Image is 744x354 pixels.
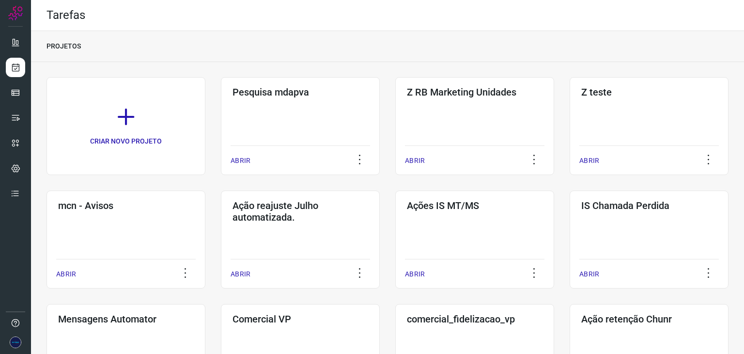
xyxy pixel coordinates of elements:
[231,156,250,166] p: ABRIR
[405,156,425,166] p: ABRIR
[405,269,425,279] p: ABRIR
[231,269,250,279] p: ABRIR
[232,86,368,98] h3: Pesquisa mdapva
[46,8,85,22] h2: Tarefas
[579,269,599,279] p: ABRIR
[581,313,717,325] h3: Ação retenção Chunr
[58,200,194,211] h3: mcn - Avisos
[407,200,542,211] h3: Ações IS MT/MS
[581,86,717,98] h3: Z teste
[581,200,717,211] h3: IS Chamada Perdida
[90,136,162,146] p: CRIAR NOVO PROJETO
[407,313,542,325] h3: comercial_fidelizacao_vp
[8,6,23,20] img: Logo
[46,41,81,51] p: PROJETOS
[56,269,76,279] p: ABRIR
[10,337,21,348] img: 67a33756c898f9af781d84244988c28e.png
[579,156,599,166] p: ABRIR
[232,200,368,223] h3: Ação reajuste Julho automatizada.
[407,86,542,98] h3: Z RB Marketing Unidades
[232,313,368,325] h3: Comercial VP
[58,313,194,325] h3: Mensagens Automator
